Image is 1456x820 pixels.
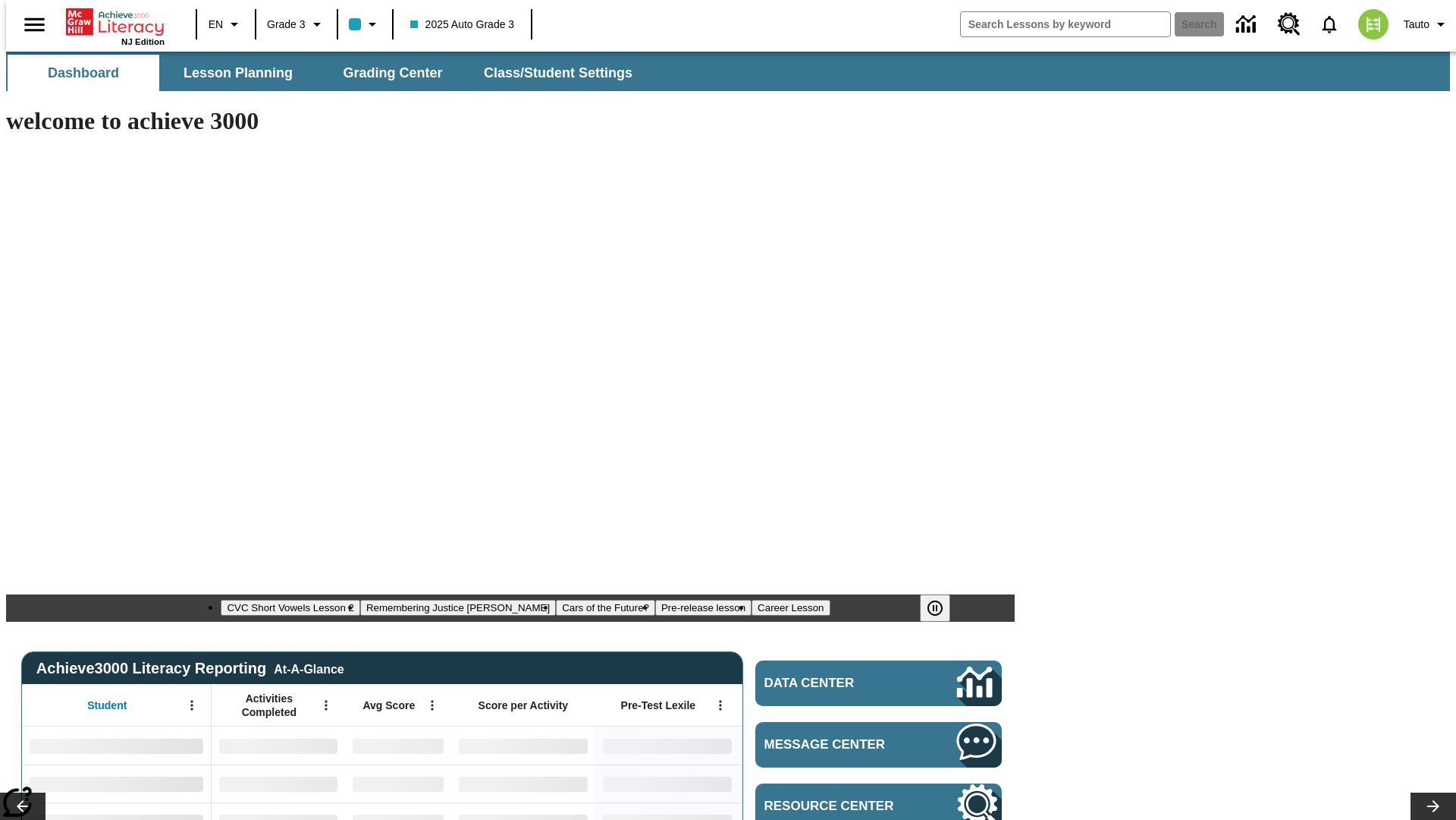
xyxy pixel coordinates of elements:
[66,5,165,46] div: Home
[472,55,645,91] button: Class/Student Settings
[621,699,696,712] span: Pre-Test Lexile
[484,65,632,82] span: Class/Student Settings
[6,52,1450,91] div: SubNavbar
[219,692,319,719] span: Activities Completed
[121,37,165,46] span: NJ Edition
[343,11,388,38] button: Class color is light blue. Change class color
[221,600,359,616] button: Slide 1 CVC Short Vowels Lesson 2
[343,65,442,82] span: Grading Center
[184,65,293,82] span: Lesson Planning
[212,727,345,765] div: No Data,
[1404,17,1429,33] span: Tauto
[360,600,556,616] button: Slide 2 Remembering Justice O'Connor
[655,600,752,616] button: Slide 4 Pre-release lesson
[709,694,732,717] button: Open Menu
[274,660,344,676] div: At-A-Glance
[6,107,1015,135] h1: welcome to achieve 3000
[12,2,57,47] button: Open side menu
[202,11,250,38] button: Language: EN, Select a language
[1349,5,1398,44] button: Select a new avatar
[479,699,569,712] span: Score per Activity
[920,594,950,622] button: Pause
[1227,4,1269,46] a: Data Center
[1310,5,1349,44] a: Notifications
[421,694,444,717] button: Open Menu
[755,661,1002,706] a: Data Center
[920,594,965,622] div: Pause
[209,17,223,33] span: EN
[345,727,451,765] div: No Data,
[212,765,345,803] div: No Data,
[261,11,332,38] button: Grade: Grade 3, Select a grade
[1269,4,1310,45] a: Resource Center, Will open in new tab
[764,737,912,752] span: Message Center
[267,17,306,33] span: Grade 3
[755,722,1002,768] a: Message Center
[1398,11,1456,38] button: Profile/Settings
[961,12,1170,36] input: search field
[315,694,337,717] button: Open Menu
[8,55,159,91] button: Dashboard
[752,600,830,616] button: Slide 5 Career Lesson
[6,55,646,91] div: SubNavbar
[362,699,415,712] span: Avg Score
[764,676,906,691] span: Data Center
[180,694,203,717] button: Open Menu
[1410,793,1456,820] button: Lesson carousel, Next
[317,55,469,91] button: Grading Center
[1358,9,1389,39] img: avatar image
[162,55,314,91] button: Lesson Planning
[48,65,119,82] span: Dashboard
[410,17,515,33] span: 2025 Auto Grade 3
[556,600,655,616] button: Slide 3 Cars of the Future?
[66,7,165,37] a: Home
[87,699,127,712] span: Student
[345,765,451,803] div: No Data,
[764,799,912,814] span: Resource Center
[36,660,344,677] span: Achieve3000 Literacy Reporting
